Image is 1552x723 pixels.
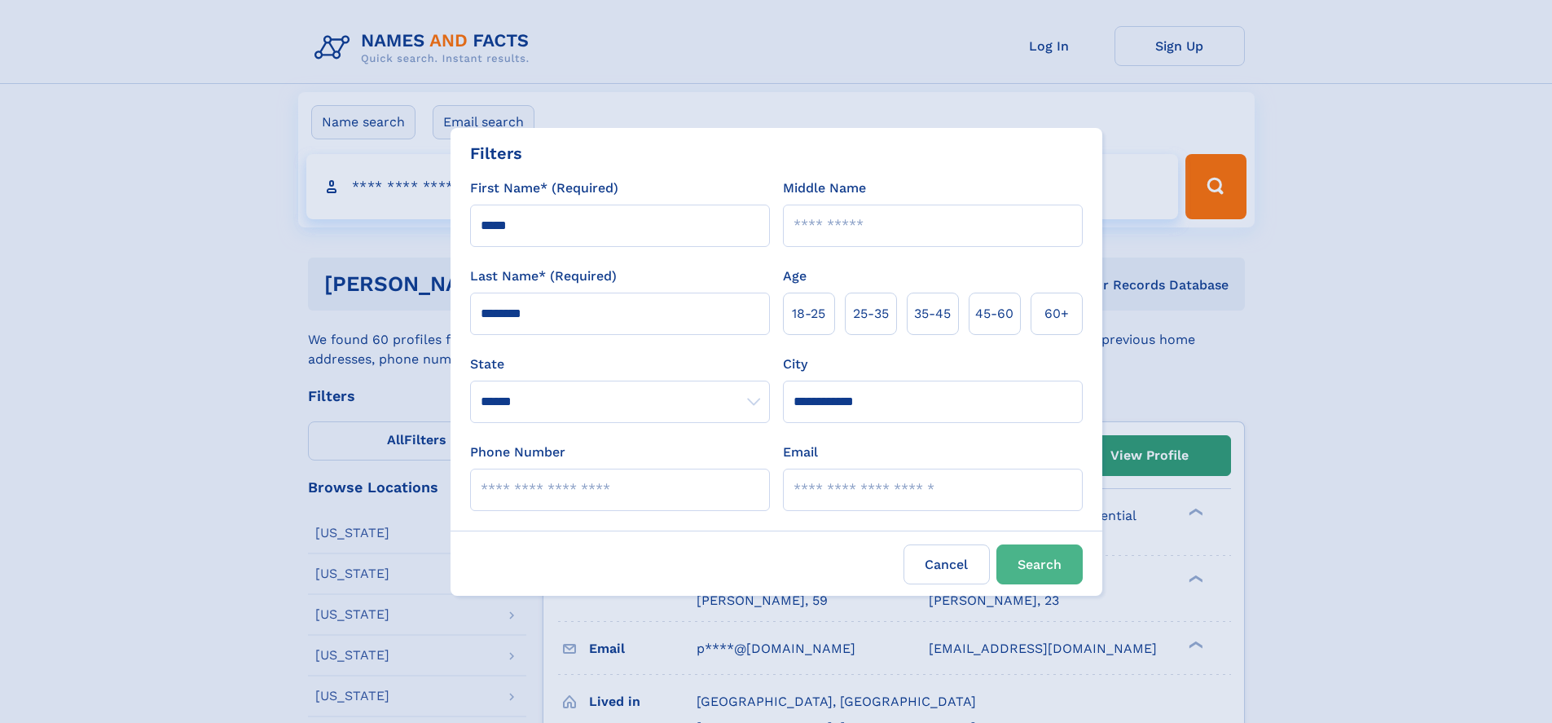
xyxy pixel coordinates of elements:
span: 18‑25 [792,304,825,324]
label: Last Name* (Required) [470,267,617,286]
label: Phone Number [470,443,565,462]
label: State [470,355,770,374]
span: 25‑35 [853,304,889,324]
div: Filters [470,141,522,165]
label: Cancel [904,544,990,584]
span: 45‑60 [975,304,1013,324]
span: 35‑45 [914,304,951,324]
label: First Name* (Required) [470,179,618,198]
label: Middle Name [783,179,866,198]
button: Search [996,544,1083,584]
label: City [783,355,807,374]
span: 60+ [1044,304,1069,324]
label: Email [783,443,818,462]
label: Age [783,267,807,286]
